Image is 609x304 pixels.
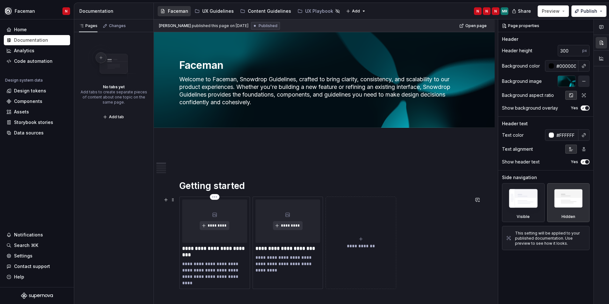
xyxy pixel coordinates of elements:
a: Home [4,25,70,35]
div: UX Guidelines [202,8,234,14]
div: Components [14,98,42,105]
div: Header [502,36,518,42]
span: Publish [581,8,597,14]
span: Published [259,23,277,28]
button: Search ⌘K [4,240,70,250]
div: Documentation [79,8,151,14]
div: UX Playbook [305,8,333,14]
div: Content Guidelines [248,8,291,14]
a: Open page [457,21,490,30]
a: UX Guidelines [192,6,236,16]
div: No tabs yet [103,84,125,90]
button: Preview [538,5,569,17]
span: Share [518,8,531,14]
label: Yes [571,105,578,111]
a: Components [4,96,70,106]
div: N [485,9,488,14]
div: Side navigation [502,174,537,181]
div: Header text [502,120,528,127]
span: Preview [542,8,560,14]
button: Contact support [4,261,70,271]
p: px [582,48,587,53]
div: Code automation [14,58,53,64]
span: Add tab [109,114,124,119]
div: Text color [502,132,524,138]
textarea: Welcome to Faceman, Snowdrop Guidelines, crafted to bring clarity, consistency, and scalability t... [178,74,468,107]
a: Documentation [4,35,70,45]
div: N [476,9,479,14]
div: N [494,9,497,14]
div: published this page on [DATE] [192,23,248,28]
div: Visible [502,183,545,222]
div: Search ⌘K [14,242,38,249]
a: Assets [4,107,70,117]
div: MR [502,9,507,14]
span: [PERSON_NAME] [159,23,191,28]
div: Design tokens [14,88,46,94]
a: Settings [4,251,70,261]
div: Show header text [502,159,540,165]
div: Faceman [15,8,35,14]
div: Analytics [14,47,34,54]
button: Publish [571,5,606,17]
div: Notifications [14,232,43,238]
textarea: Faceman [178,58,468,73]
div: Show background overlay [502,105,558,111]
div: Data sources [14,130,44,136]
input: Auto [554,129,578,141]
button: Notifications [4,230,70,240]
a: Code automation [4,56,70,66]
div: Text alignment [502,146,533,152]
div: N [65,9,68,14]
h1: Getting started [179,180,469,192]
div: Settings [14,253,32,259]
div: Assets [14,109,29,115]
button: Add tab [101,112,127,121]
div: Documentation [14,37,48,43]
span: Open page [465,23,487,28]
div: Background image [502,78,542,84]
a: Design tokens [4,86,70,96]
div: Hidden [547,183,590,222]
a: Content Guidelines [238,6,294,16]
input: Auto [558,45,582,56]
div: Faceman [168,8,188,14]
input: Auto [554,60,578,72]
label: Yes [571,159,578,164]
div: Add tabs to create separate pieces of content about one topic on the same page. [80,90,147,105]
a: Storybook stories [4,117,70,127]
div: Header height [502,47,532,54]
a: Analytics [4,46,70,56]
button: Help [4,272,70,282]
div: Contact support [14,263,50,270]
div: Design system data [5,78,43,83]
div: Help [14,274,24,280]
span: Add [352,9,360,14]
div: Home [14,26,27,33]
a: UX Playbook [295,6,343,16]
div: Changes [109,23,126,28]
div: Hidden [562,214,575,219]
img: 87d06435-c97f-426c-aa5d-5eb8acd3d8b3.png [4,7,12,15]
div: Background color [502,63,540,69]
button: FacemanN [1,4,73,18]
div: Page tree [158,5,343,18]
div: Pages [79,23,97,28]
button: Add [344,7,368,16]
div: Storybook stories [14,119,53,126]
button: Share [509,5,535,17]
a: Faceman [158,6,191,16]
div: This setting will be applied to your published documentation. Use preview to see how it looks. [515,231,585,246]
svg: Supernova Logo [21,293,53,299]
div: Visible [517,214,530,219]
div: Background aspect ratio [502,92,554,98]
a: Data sources [4,128,70,138]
